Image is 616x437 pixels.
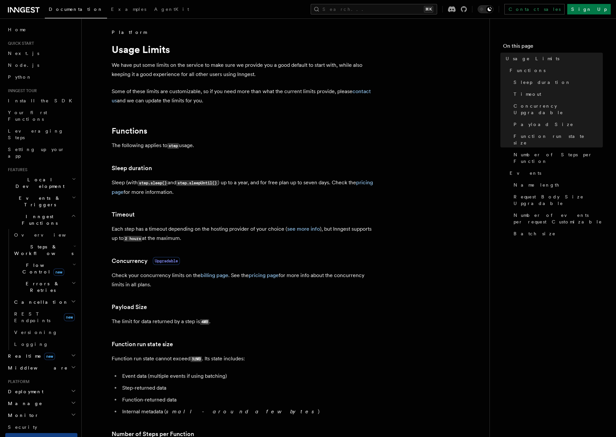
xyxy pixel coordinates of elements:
[5,388,43,395] span: Deployment
[112,256,180,266] a: ConcurrencyUpgradable
[511,118,603,130] a: Payload Size
[112,61,375,79] p: We have put some limits on the service to make sure we provide you a good default to start with, ...
[49,7,103,12] span: Documentation
[511,88,603,100] a: Timeout
[5,59,77,71] a: Node.js
[507,167,603,179] a: Events
[5,192,77,211] button: Events & Triggers
[5,88,37,93] span: Inngest tour
[112,87,375,105] p: Some of these limits are customizable, so if you need more than what the current limits provide, ...
[511,130,603,149] a: Function run state size
[8,424,37,430] span: Security
[8,98,76,103] span: Install the SDK
[124,236,142,242] code: 2 hours
[176,180,218,186] code: step.sleepUntil()
[200,319,209,325] code: 4MB
[514,79,571,86] span: Sleep duration
[424,6,433,13] kbd: ⌘K
[14,232,82,238] span: Overview
[53,269,64,276] span: new
[154,7,189,12] span: AgentKit
[12,299,69,305] span: Cancellation
[120,383,375,393] li: Step-returned data
[112,43,375,55] h1: Usage Limits
[14,342,48,347] span: Logging
[112,340,173,349] a: Function run state size
[138,180,168,186] code: step.sleep()
[5,176,72,190] span: Local Development
[5,47,77,59] a: Next.js
[5,409,77,421] button: Monitor
[112,178,375,197] p: Sleep (with and ) up to a year, and for free plan up to seven days. Check the for more information.
[112,210,135,219] a: Timeout
[503,42,603,53] h4: On this page
[45,2,107,18] a: Documentation
[8,63,39,68] span: Node.js
[5,400,42,407] span: Manage
[12,229,77,241] a: Overview
[511,76,603,88] a: Sleep duration
[506,55,559,62] span: Usage Limits
[8,74,32,80] span: Python
[112,271,375,289] p: Check your concurrency limits on the . See the for more info about the concurrency limits in all ...
[5,379,30,384] span: Platform
[514,212,603,225] span: Number of events per request Customizable
[153,257,180,265] span: Upgradable
[514,230,556,237] span: Batch size
[514,133,603,146] span: Function run state size
[12,338,77,350] a: Logging
[111,7,146,12] span: Examples
[12,326,77,338] a: Versioning
[12,244,73,257] span: Steps & Workflows
[12,296,77,308] button: Cancellation
[5,421,77,433] a: Security
[12,241,77,259] button: Steps & Workflows
[120,372,375,381] li: Event data (multiple events if using batching)
[5,213,71,226] span: Inngest Functions
[8,110,47,122] span: Your first Functions
[514,151,603,165] span: Number of Steps per Function
[5,229,77,350] div: Inngest Functions
[507,64,603,76] a: Functions
[504,4,565,14] a: Contact sales
[44,353,55,360] span: new
[112,126,147,136] a: Functions
[112,317,375,326] p: The limit for data returned by a step is .
[12,259,77,278] button: Flow Controlnew
[287,226,320,232] a: see more info
[112,354,375,364] p: Function run state cannot exceed . Its state includes:
[14,311,50,323] span: REST Endpoints
[107,2,150,18] a: Examples
[166,408,318,415] em: small - around a few bytes
[5,353,55,359] span: Realtime
[514,121,574,128] span: Payload Size
[5,365,68,371] span: Middleware
[5,107,77,125] a: Your first Functions
[5,211,77,229] button: Inngest Functions
[511,100,603,118] a: Concurrency Upgradable
[14,330,58,335] span: Versioning
[112,302,147,312] a: Payload Size
[8,26,26,33] span: Home
[5,24,77,36] a: Home
[510,67,546,74] span: Functions
[150,2,193,18] a: AgentKit
[5,412,39,419] span: Monitor
[5,350,77,362] button: Realtimenew
[120,407,375,416] li: Internal metadata ( )
[112,224,375,243] p: Each step has a timeout depending on the hosting provider of your choice ( ), but Inngest support...
[511,209,603,228] a: Number of events per request Customizable
[12,278,77,296] button: Errors & Retries
[12,308,77,326] a: REST Endpointsnew
[5,143,77,162] a: Setting up your app
[514,182,560,188] span: Name length
[5,195,72,208] span: Events & Triggers
[8,51,39,56] span: Next.js
[511,149,603,167] a: Number of Steps per Function
[12,262,72,275] span: Flow Control
[511,191,603,209] a: Request Body Size Upgradable
[5,174,77,192] button: Local Development
[112,29,147,36] span: Platform
[311,4,437,14] button: Search...⌘K
[503,53,603,64] a: Usage Limits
